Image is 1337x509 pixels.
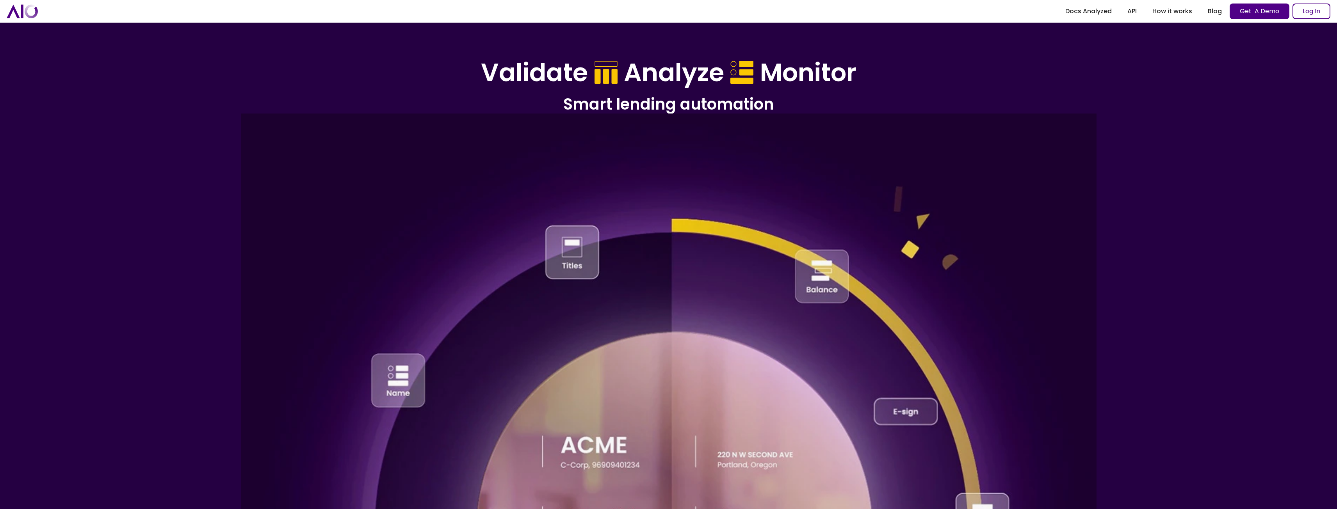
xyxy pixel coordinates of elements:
[481,58,588,88] h1: Validate
[446,94,891,114] h2: Smart lending automation
[1120,4,1145,18] a: API
[1145,4,1200,18] a: How it works
[624,58,724,88] h1: Analyze
[1230,4,1289,19] a: Get A Demo
[760,58,856,88] h1: Monitor
[7,4,38,18] a: home
[1057,4,1120,18] a: Docs Analyzed
[1292,4,1330,19] a: Log In
[1200,4,1230,18] a: Blog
